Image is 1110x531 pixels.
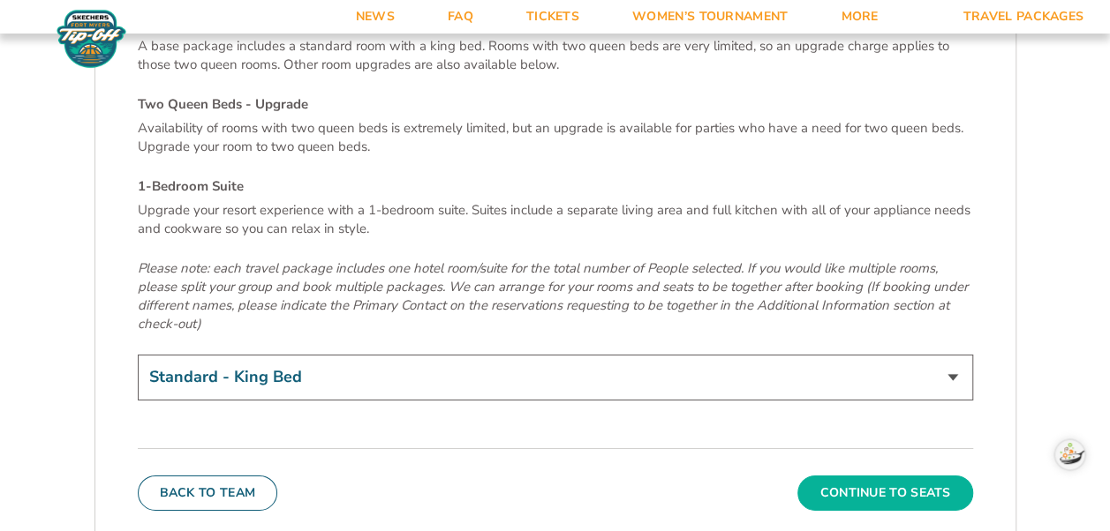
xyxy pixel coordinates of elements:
h4: Two Queen Beds - Upgrade [138,95,973,114]
p: Upgrade your resort experience with a 1-bedroom suite. Suites include a separate living area and ... [138,201,973,238]
em: Please note: each travel package includes one hotel room/suite for the total number of People sel... [138,259,968,333]
img: Fort Myers Tip-Off [53,9,130,69]
p: Availability of rooms with two queen beds is extremely limited, but an upgrade is available for p... [138,119,973,156]
button: Continue To Seats [797,475,972,511]
button: Back To Team [138,475,278,511]
h4: 1-Bedroom Suite [138,177,973,196]
p: A base package includes a standard room with a king bed. Rooms with two queen beds are very limit... [138,37,973,74]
